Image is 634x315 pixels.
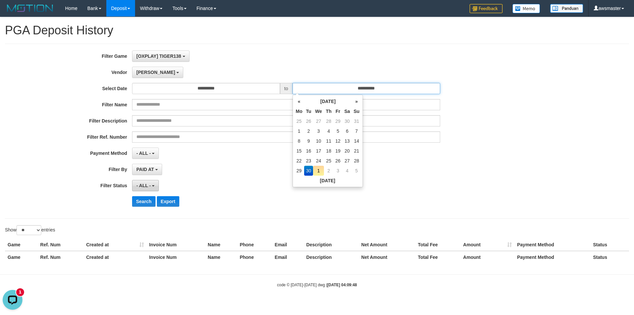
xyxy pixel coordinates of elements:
td: 19 [334,146,342,156]
th: Ref. Num [38,251,84,263]
td: 27 [313,116,324,126]
th: Amount [461,251,514,263]
button: Open LiveChat chat widget [3,3,22,22]
th: Status [590,251,629,263]
td: 8 [294,136,304,146]
th: Email [272,251,304,263]
td: 4 [342,166,352,176]
td: 4 [324,126,334,136]
td: 3 [334,166,342,176]
td: 13 [342,136,352,146]
th: Sa [342,106,352,116]
button: Export [157,196,179,207]
td: 15 [294,146,304,156]
td: 25 [324,156,334,166]
small: code © [DATE]-[DATE] dwg | [277,283,357,287]
th: Created at [84,251,147,263]
th: Total Fee [415,251,460,263]
button: PAID AT [132,164,162,175]
td: 3 [313,126,324,136]
button: - ALL - [132,180,159,191]
td: 7 [352,126,361,136]
button: - ALL - [132,148,159,159]
th: Net Amount [359,251,415,263]
td: 17 [313,146,324,156]
img: panduan.png [550,4,583,13]
th: Fr [334,106,342,116]
th: « [294,96,304,106]
td: 28 [352,156,361,166]
td: 9 [304,136,313,146]
td: 29 [294,166,304,176]
td: 26 [304,116,313,126]
td: 24 [313,156,324,166]
td: 18 [324,146,334,156]
img: MOTION_logo.png [5,3,55,13]
select: Showentries [17,225,41,235]
th: Mo [294,106,304,116]
td: 2 [304,126,313,136]
th: Th [324,106,334,116]
th: Game [5,251,38,263]
th: Phone [237,239,272,251]
img: Feedback.jpg [470,4,503,13]
td: 23 [304,156,313,166]
td: 16 [304,146,313,156]
span: PAID AT [136,167,154,172]
th: Email [272,239,304,251]
th: Payment Method [514,251,590,263]
td: 2 [324,166,334,176]
td: 14 [352,136,361,146]
span: [OXPLAY] TIGER138 [136,53,181,59]
td: 27 [342,156,352,166]
button: Search [132,196,156,207]
th: Description [304,251,359,263]
td: 1 [313,166,324,176]
label: Show entries [5,225,55,235]
span: - ALL - [136,151,151,156]
td: 20 [342,146,352,156]
th: Name [205,239,237,251]
th: [DATE] [294,176,361,186]
th: [DATE] [304,96,352,106]
td: 6 [342,126,352,136]
th: » [352,96,361,106]
td: 5 [352,166,361,176]
img: Button%20Memo.svg [512,4,540,13]
th: Ref. Num [38,239,84,251]
td: 21 [352,146,361,156]
th: Name [205,251,237,263]
strong: [DATE] 04:09:48 [327,283,357,287]
th: Created at [84,239,147,251]
td: 25 [294,116,304,126]
td: 11 [324,136,334,146]
th: We [313,106,324,116]
td: 1 [294,126,304,136]
td: 10 [313,136,324,146]
th: Tu [304,106,313,116]
span: to [280,83,293,94]
div: New messages notification [16,1,24,9]
th: Total Fee [415,239,460,251]
td: 30 [342,116,352,126]
td: 28 [324,116,334,126]
th: Net Amount [359,239,415,251]
th: Amount [461,239,514,251]
th: Game [5,239,38,251]
td: 29 [334,116,342,126]
th: Status [590,239,629,251]
td: 30 [304,166,313,176]
th: Invoice Num [147,251,205,263]
button: [OXPLAY] TIGER138 [132,51,190,62]
th: Invoice Num [147,239,205,251]
td: 12 [334,136,342,146]
th: Su [352,106,361,116]
td: 5 [334,126,342,136]
td: 26 [334,156,342,166]
th: Description [304,239,359,251]
h1: PGA Deposit History [5,24,629,37]
th: Payment Method [514,239,590,251]
td: 31 [352,116,361,126]
button: [PERSON_NAME] [132,67,183,78]
span: [PERSON_NAME] [136,70,175,75]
